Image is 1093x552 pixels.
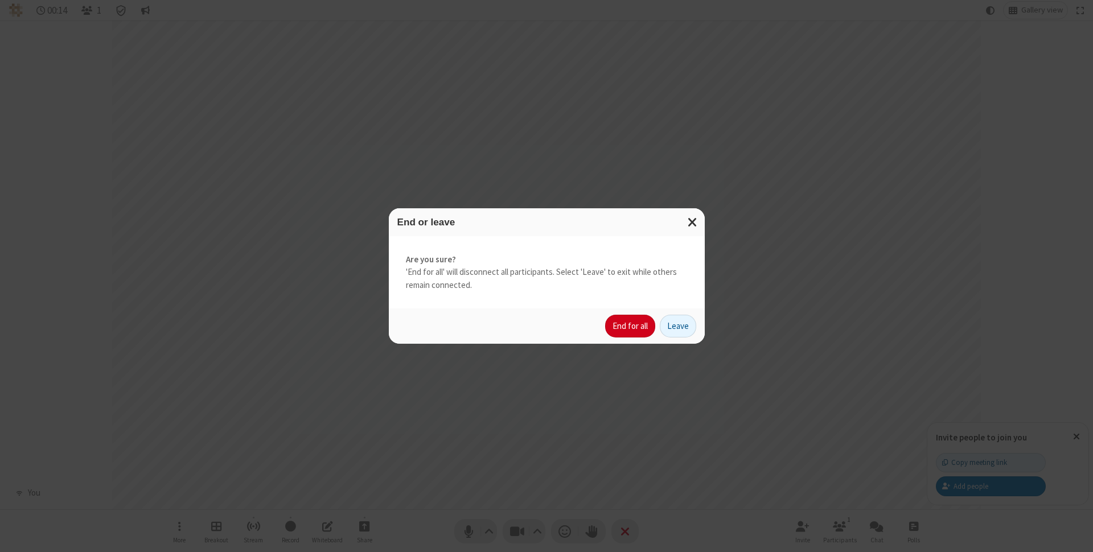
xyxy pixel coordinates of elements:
strong: Are you sure? [406,253,688,266]
button: End for all [605,315,655,337]
div: 'End for all' will disconnect all participants. Select 'Leave' to exit while others remain connec... [389,236,705,309]
button: Close modal [681,208,705,236]
button: Leave [660,315,696,337]
h3: End or leave [397,217,696,228]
